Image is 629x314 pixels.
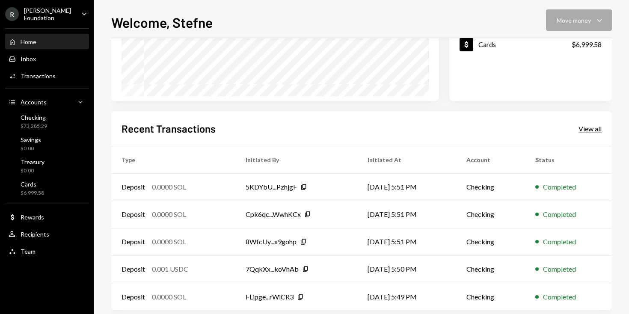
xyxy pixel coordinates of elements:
[246,264,299,274] div: 7QqkXx...koVhAb
[456,173,525,201] td: Checking
[111,146,235,173] th: Type
[543,209,576,219] div: Completed
[152,209,186,219] div: 0.0000 SOL
[5,243,89,259] a: Team
[152,264,188,274] div: 0.001 USDC
[543,182,576,192] div: Completed
[5,51,89,66] a: Inbox
[21,38,36,45] div: Home
[21,190,44,197] div: $6,999.58
[21,248,36,255] div: Team
[5,7,19,21] div: R
[21,98,47,106] div: Accounts
[456,255,525,283] td: Checking
[357,173,456,201] td: [DATE] 5:51 PM
[456,283,525,310] td: Checking
[543,292,576,302] div: Completed
[21,123,47,130] div: $73,285.29
[456,228,525,255] td: Checking
[122,292,145,302] div: Deposit
[21,213,44,221] div: Rewards
[24,7,74,21] div: [PERSON_NAME] Foundation
[246,237,297,247] div: 8WfcUy...x9gohp
[21,72,56,80] div: Transactions
[111,14,213,31] h1: Welcome, Stefne
[21,145,41,152] div: $0.00
[152,237,186,247] div: 0.0000 SOL
[21,181,44,188] div: Cards
[122,182,145,192] div: Deposit
[543,237,576,247] div: Completed
[456,146,525,173] th: Account
[357,283,456,310] td: [DATE] 5:49 PM
[357,146,456,173] th: Initiated At
[21,231,49,238] div: Recipients
[21,158,45,166] div: Treasury
[122,209,145,219] div: Deposit
[152,292,186,302] div: 0.0000 SOL
[122,121,216,136] h2: Recent Transactions
[357,255,456,283] td: [DATE] 5:50 PM
[5,226,89,242] a: Recipients
[579,124,602,133] div: View all
[579,124,602,133] a: View all
[456,201,525,228] td: Checking
[357,228,456,255] td: [DATE] 5:51 PM
[21,114,47,121] div: Checking
[122,264,145,274] div: Deposit
[449,30,612,59] a: Cards$6,999.58
[235,146,357,173] th: Initiated By
[5,209,89,225] a: Rewards
[246,182,297,192] div: 5KDYbU...PzhjgF
[5,111,89,132] a: Checking$73,285.29
[572,39,602,50] div: $6,999.58
[5,133,89,154] a: Savings$0.00
[246,209,301,219] div: Cpk6qc...WwhKCx
[21,136,41,143] div: Savings
[478,40,496,48] div: Cards
[5,156,89,176] a: Treasury$0.00
[21,167,45,175] div: $0.00
[5,68,89,83] a: Transactions
[5,34,89,49] a: Home
[5,178,89,198] a: Cards$6,999.58
[543,264,576,274] div: Completed
[246,292,294,302] div: FLipge...rWiCR3
[357,201,456,228] td: [DATE] 5:51 PM
[122,237,145,247] div: Deposit
[5,94,89,110] a: Accounts
[21,55,36,62] div: Inbox
[152,182,186,192] div: 0.0000 SOL
[525,146,612,173] th: Status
